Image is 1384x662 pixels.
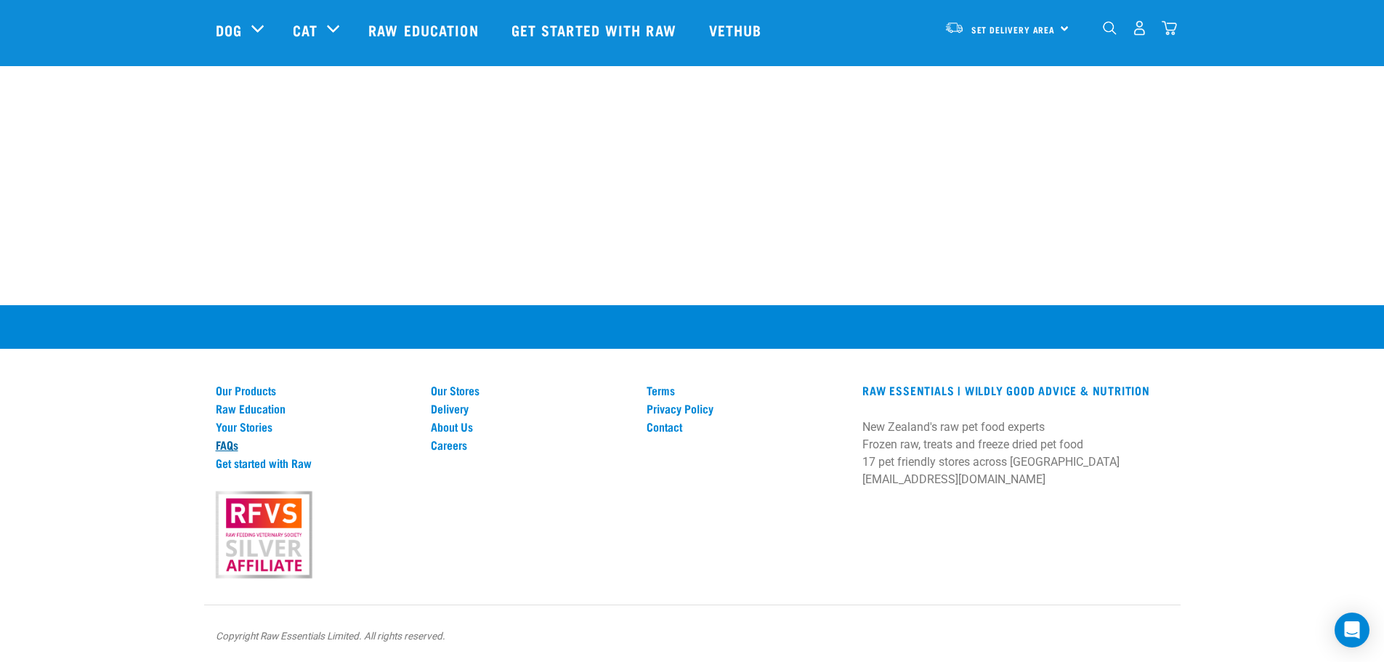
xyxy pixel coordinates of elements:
div: Open Intercom Messenger [1335,613,1369,647]
a: Our Products [216,384,414,397]
a: About Us [431,420,629,433]
a: Vethub [695,1,780,59]
a: Get started with Raw [497,1,695,59]
img: user.png [1132,20,1147,36]
img: van-moving.png [944,21,964,34]
p: New Zealand's raw pet food experts Frozen raw, treats and freeze dried pet food 17 pet friendly s... [862,419,1168,488]
a: Get started with Raw [216,456,414,469]
a: Dog [216,19,242,41]
a: Cat [293,19,317,41]
h3: RAW ESSENTIALS | Wildly Good Advice & Nutrition [862,384,1168,397]
a: Terms [647,384,845,397]
a: Careers [431,438,629,451]
span: Set Delivery Area [971,27,1056,32]
img: home-icon@2x.png [1162,20,1177,36]
em: Copyright Raw Essentials Limited. All rights reserved. [216,630,445,642]
a: Our Stores [431,384,629,397]
a: Privacy Policy [647,402,845,415]
img: rfvs.png [209,489,318,581]
a: Raw Education [216,402,414,415]
a: Delivery [431,402,629,415]
img: home-icon-1@2x.png [1103,21,1117,35]
a: FAQs [216,438,414,451]
a: Raw Education [354,1,496,59]
a: Your Stories [216,420,414,433]
a: Contact [647,420,845,433]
